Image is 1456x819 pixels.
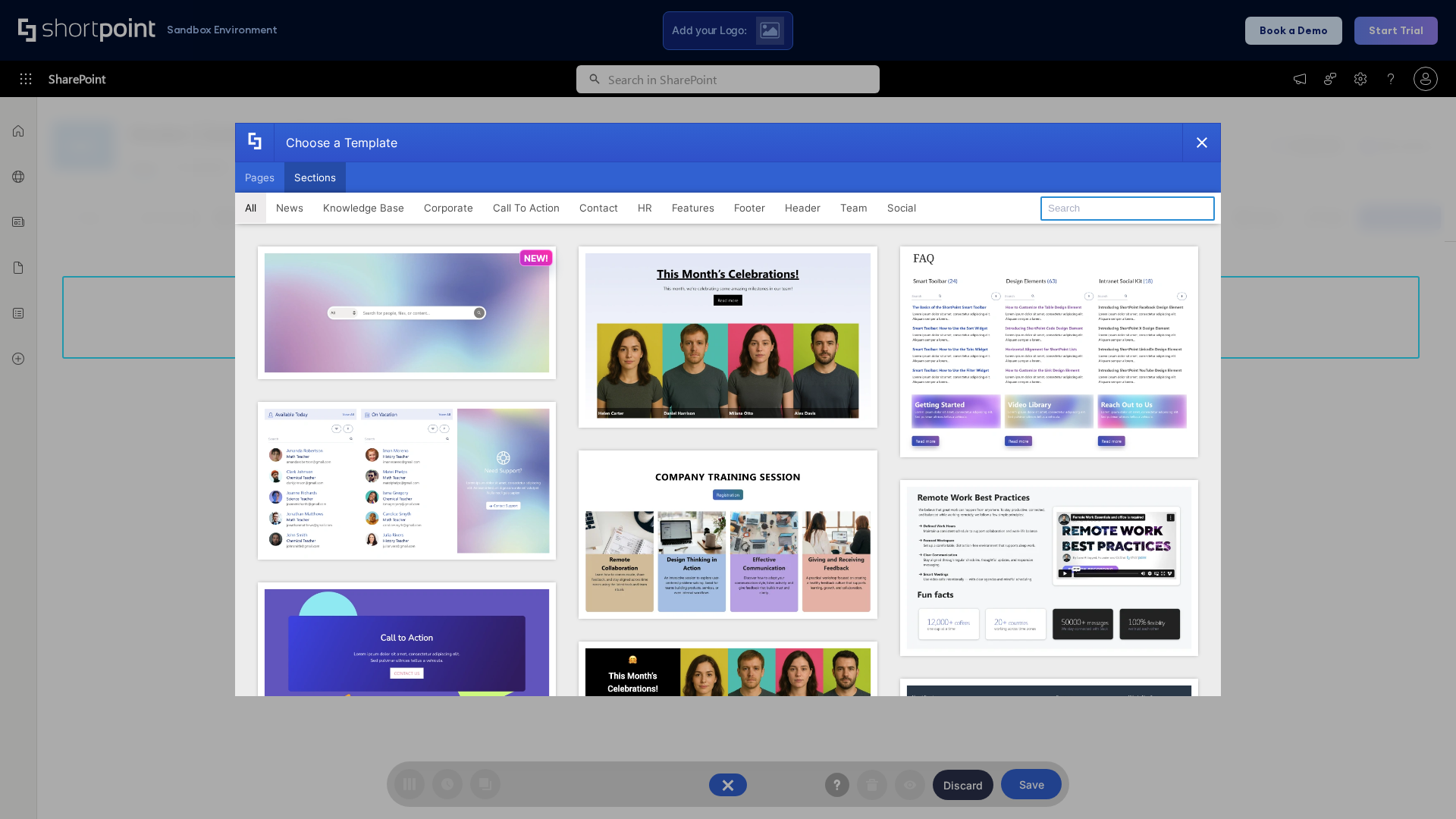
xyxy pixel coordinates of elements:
[266,193,313,223] button: News
[524,253,548,264] p: NEW!
[1040,196,1215,221] input: Search
[414,193,483,223] button: Corporate
[284,162,346,193] button: Sections
[830,193,877,223] button: Team
[724,193,775,223] button: Footer
[483,193,570,223] button: Call To Action
[662,193,724,223] button: Features
[235,123,1221,696] div: template selector
[1380,746,1456,819] iframe: Chat Widget
[877,193,926,223] button: Social
[235,193,266,223] button: All
[570,193,628,223] button: Contact
[274,124,397,162] div: Choose a Template
[628,193,662,223] button: HR
[775,193,830,223] button: Header
[313,193,414,223] button: Knowledge Base
[235,162,284,193] button: Pages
